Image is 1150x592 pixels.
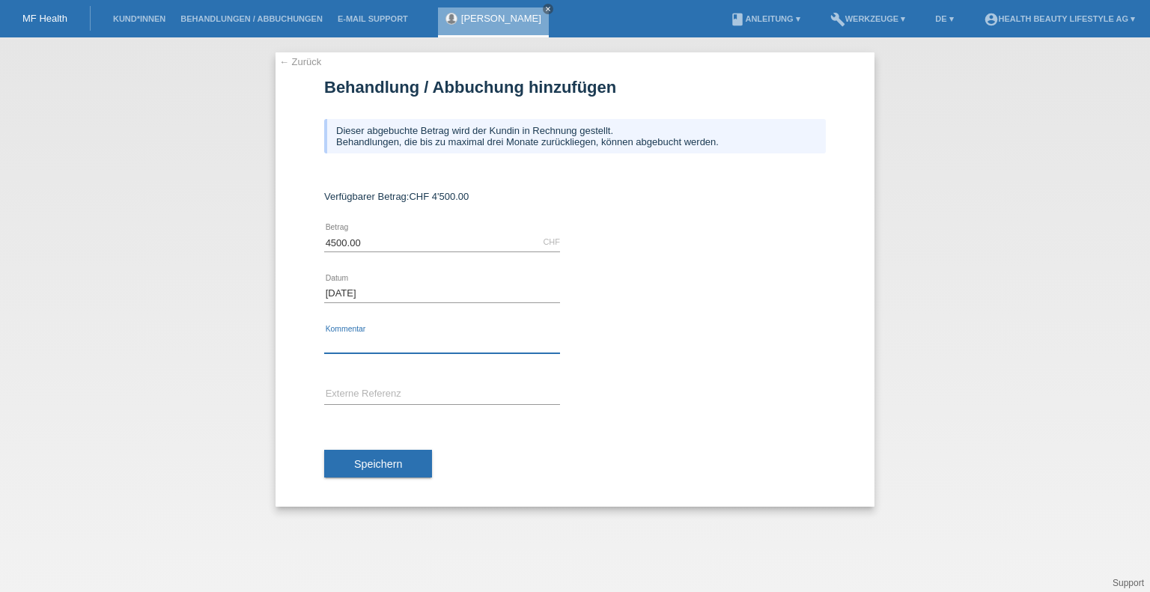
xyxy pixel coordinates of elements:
h1: Behandlung / Abbuchung hinzufügen [324,78,826,97]
i: build [830,12,845,27]
button: Speichern [324,450,432,478]
a: close [543,4,553,14]
a: E-Mail Support [330,14,416,23]
a: account_circleHealth Beauty Lifestyle AG ▾ [976,14,1143,23]
div: Dieser abgebuchte Betrag wird der Kundin in Rechnung gestellt. Behandlungen, die bis zu maximal d... [324,119,826,153]
a: ← Zurück [279,56,321,67]
a: DE ▾ [928,14,961,23]
span: CHF 4'500.00 [409,191,469,202]
a: Behandlungen / Abbuchungen [173,14,330,23]
i: book [730,12,745,27]
a: buildWerkzeuge ▾ [823,14,913,23]
i: close [544,5,552,13]
a: Kund*innen [106,14,173,23]
a: Support [1113,578,1144,588]
span: Speichern [354,458,402,470]
div: CHF [543,237,560,246]
a: MF Health [22,13,67,24]
i: account_circle [984,12,999,27]
a: [PERSON_NAME] [461,13,541,24]
a: bookAnleitung ▾ [722,14,807,23]
div: Verfügbarer Betrag: [324,191,826,202]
